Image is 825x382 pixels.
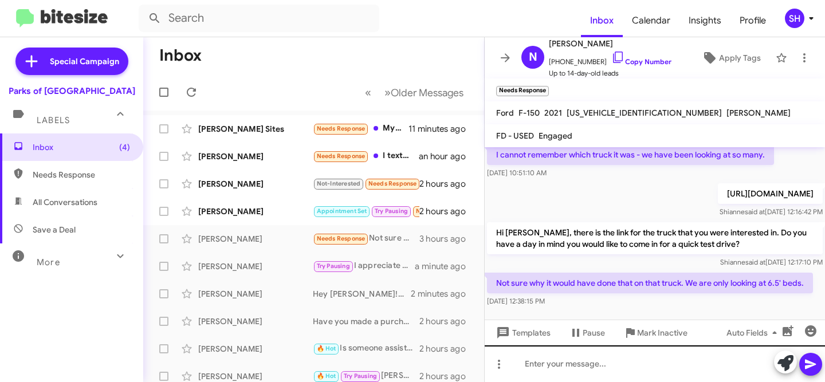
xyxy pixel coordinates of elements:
span: Engaged [539,131,572,141]
small: Needs Response [496,86,549,96]
div: 11 minutes ago [408,123,475,135]
span: Try Pausing [375,207,408,215]
span: Shianne [DATE] 12:17:10 PM [720,258,823,266]
div: Is someone assisting you? I just want to be sure. [313,342,419,355]
div: Not sure why it would have done that on that truck. We are only looking at 6.5' beds. [313,232,419,245]
button: Previous [358,81,378,104]
div: 2 hours ago [419,178,475,190]
div: [PERSON_NAME] [198,316,313,327]
div: [PERSON_NAME] [198,288,313,300]
span: More [37,257,60,267]
span: 🔥 Hot [317,372,336,380]
div: an hour ago [419,151,475,162]
span: N [529,48,537,66]
span: Needs Response [368,180,417,187]
div: [PERSON_NAME] [198,151,313,162]
div: Hey [PERSON_NAME]! [PERSON_NAME] here - [PERSON_NAME]'s assistant. We'd love to discuss options a... [313,288,411,300]
div: [PERSON_NAME] [198,178,313,190]
span: [US_VEHICLE_IDENTIFICATION_NUMBER] [567,108,722,118]
div: 2 hours ago [419,343,475,355]
button: Mark Inactive [614,322,697,343]
button: SH [775,9,812,28]
div: SH [785,9,804,28]
span: [DATE] 12:38:15 PM [487,297,545,305]
span: F-150 [518,108,540,118]
span: (4) [119,141,130,153]
a: Insights [679,4,730,37]
span: Inbox [33,141,130,153]
span: Pause [583,322,605,343]
span: Needs Response [317,152,366,160]
button: Templates [485,322,560,343]
span: Apply Tags [719,48,761,68]
span: Templates [494,322,551,343]
span: 2021 [544,108,562,118]
span: said at [745,207,765,216]
div: 2 hours ago [419,206,475,217]
span: Labels [37,115,70,125]
span: said at [745,258,765,266]
span: Older Messages [391,86,463,99]
button: Next [378,81,470,104]
span: « [365,85,371,100]
div: [PERSON_NAME] [198,206,313,217]
span: Auto Fields [726,322,781,343]
p: [URL][DOMAIN_NAME] [718,183,823,204]
span: [PERSON_NAME] [726,108,791,118]
div: a minute ago [415,261,475,272]
div: I am out of town this week and we are not looking at the moment. Thanks [313,204,419,218]
span: FD - USED [496,131,534,141]
span: Needs Response [416,207,465,215]
span: Try Pausing [344,372,377,380]
span: Ford [496,108,514,118]
a: Calendar [623,4,679,37]
span: » [384,85,391,100]
div: [PERSON_NAME] [198,343,313,355]
div: 3 hours ago [419,233,475,245]
div: Okay, thanks [313,177,419,190]
span: Mark Inactive [637,322,687,343]
div: [PERSON_NAME] [198,371,313,382]
span: Up to 14-day-old leads [549,68,671,79]
a: Inbox [581,4,623,37]
span: Save a Deal [33,224,76,235]
button: Apply Tags [692,48,770,68]
h1: Inbox [159,46,202,65]
span: All Conversations [33,196,97,208]
span: [DATE] 10:51:10 AM [487,168,547,177]
div: 2 hours ago [419,371,475,382]
a: Profile [730,4,775,37]
div: My husband saw the price on that expedition increased so we're gonna pass on it. [313,122,408,135]
a: Special Campaign [15,48,128,75]
p: I cannot remember which truck it was - we have been looking at so many. [487,144,774,165]
div: Parks of [GEOGRAPHIC_DATA] [9,85,135,97]
div: [PERSON_NAME] [198,233,313,245]
div: [PERSON_NAME] [198,261,313,272]
button: Pause [560,322,614,343]
span: Try Pausing [317,262,350,270]
div: 2 minutes ago [411,288,475,300]
p: Hi [PERSON_NAME], there is the link for the truck that you were interested in. Do you have a day ... [487,222,823,254]
span: Needs Response [33,169,130,180]
nav: Page navigation example [359,81,470,104]
input: Search [139,5,379,32]
span: [PHONE_NUMBER] [549,50,671,68]
span: [PERSON_NAME] [549,37,671,50]
span: Not-Interested [317,180,361,187]
span: 🔥 Hot [317,345,336,352]
span: Shianne [DATE] 12:16:42 PM [720,207,823,216]
div: I appreciate the feedback and see what we can do for you. [313,259,415,273]
a: Copy Number [611,57,671,66]
button: Auto Fields [717,322,791,343]
span: Appointment Set [317,207,367,215]
span: Needs Response [317,125,366,132]
div: [PERSON_NAME] Sites [198,123,313,135]
span: Special Campaign [50,56,119,67]
div: I texted [PERSON_NAME] back. Still waiting to see an out the door price on a high-end lariat. Fou... [313,149,419,163]
div: Have you made a purchase already? [313,316,419,327]
div: 2 hours ago [419,316,475,327]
